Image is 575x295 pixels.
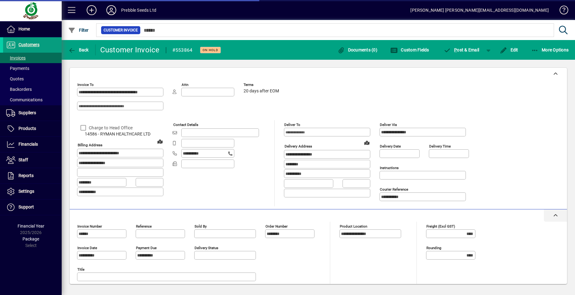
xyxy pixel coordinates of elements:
button: Filter [67,25,90,36]
a: View on map [362,138,372,147]
mat-label: Attn [182,83,188,87]
div: Prebble Seeds Ltd [121,5,156,15]
mat-label: Delivery time [429,144,451,148]
span: Suppliers [18,110,36,115]
mat-label: Invoice To [77,83,94,87]
a: Invoices [3,53,62,63]
mat-label: Sold by [195,224,207,228]
button: More Options [530,44,570,55]
button: Edit [498,44,520,55]
span: Edit [500,47,518,52]
mat-label: Courier Reference [380,187,408,192]
mat-label: Invoice number [77,224,102,228]
span: Custom Fields [390,47,429,52]
a: Products [3,121,62,136]
mat-label: Delivery status [195,246,218,250]
a: Settings [3,184,62,199]
mat-label: Freight (excl GST) [426,224,455,228]
mat-label: Rounding [426,246,441,250]
span: Quotes [6,76,24,81]
span: Package [23,236,39,241]
a: View on map [155,136,165,146]
mat-label: Reference [136,224,152,228]
div: #553864 [172,45,193,55]
span: Financials [18,142,38,147]
a: Suppliers [3,105,62,121]
span: ost & Email [444,47,479,52]
span: Customers [18,42,39,47]
span: Home [18,26,30,31]
span: 14586 - RYMAN HEALTHCARE LTD [77,131,163,137]
mat-label: Order number [265,224,288,228]
a: Staff [3,152,62,168]
span: Products [18,126,36,131]
app-page-header-button: Back [62,44,96,55]
a: Knowledge Base [555,1,567,21]
span: Financial Year [18,224,44,228]
button: Custom Fields [389,44,431,55]
div: [PERSON_NAME] [PERSON_NAME][EMAIL_ADDRESS][DOMAIN_NAME] [410,5,549,15]
span: Reports [18,173,34,178]
span: Staff [18,157,28,162]
span: 20 days after EOM [244,89,279,94]
mat-label: Payment due [136,246,157,250]
mat-label: Deliver To [284,123,300,127]
a: Reports [3,168,62,184]
span: Support [18,204,34,209]
span: Backorders [6,87,32,92]
mat-label: Delivery date [380,144,401,148]
button: Back [67,44,90,55]
span: Invoices [6,55,26,60]
a: Quotes [3,74,62,84]
mat-label: Invoice date [77,246,97,250]
a: Communications [3,95,62,105]
span: Customer Invoice [104,27,138,33]
span: Settings [18,189,34,194]
span: Back [68,47,89,52]
a: Support [3,200,62,215]
button: Profile [101,5,121,16]
span: More Options [531,47,569,52]
span: Documents (0) [337,47,377,52]
button: Post & Email [441,44,483,55]
div: Customer Invoice [100,45,160,55]
a: Backorders [3,84,62,95]
a: Financials [3,137,62,152]
span: Filter [68,28,89,33]
mat-label: Product location [340,224,367,228]
mat-label: Instructions [380,166,399,170]
span: Terms [244,83,281,87]
mat-label: Deliver via [380,123,397,127]
span: Communications [6,97,43,102]
span: P [454,47,457,52]
button: Add [82,5,101,16]
mat-label: Title [77,267,84,272]
span: Payments [6,66,29,71]
button: Documents (0) [336,44,379,55]
span: On hold [203,48,218,52]
a: Payments [3,63,62,74]
a: Home [3,22,62,37]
